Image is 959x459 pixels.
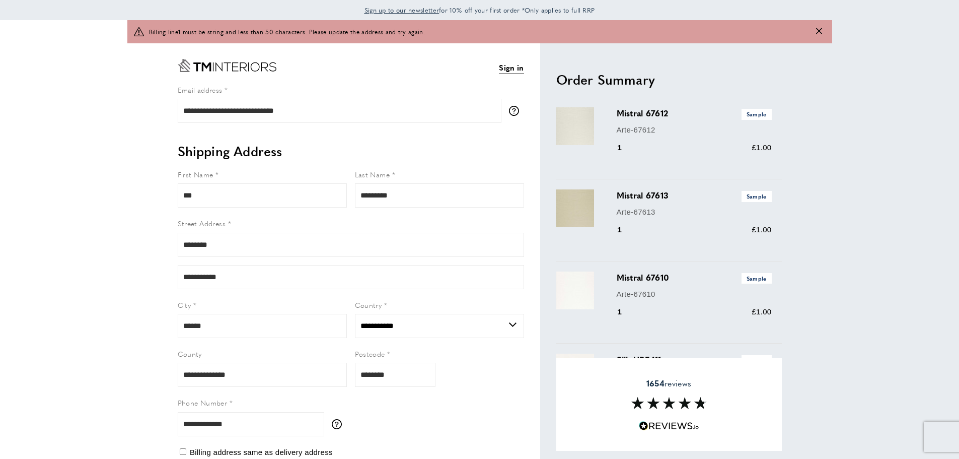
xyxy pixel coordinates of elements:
[355,349,385,359] span: Postcode
[617,142,636,154] div: 1
[752,225,771,234] span: £1.00
[178,59,276,72] a: Go to Home page
[742,109,772,119] span: Sample
[617,288,772,300] p: Arte-67610
[617,124,772,136] p: Arte-67612
[556,71,782,89] h2: Order Summary
[355,300,382,310] span: Country
[499,61,524,74] a: Sign in
[178,349,202,359] span: County
[355,169,390,179] span: Last Name
[617,272,772,284] h3: Mistral 67610
[178,85,223,95] span: Email address
[190,448,333,456] span: Billing address same as delivery address
[617,107,772,119] h3: Mistral 67612
[509,106,524,116] button: More information
[752,307,771,316] span: £1.00
[178,218,226,228] span: Street Address
[617,189,772,202] h3: Mistral 67613
[646,377,665,389] strong: 1654
[617,206,772,218] p: Arte-67613
[556,107,594,145] img: Mistral 67612
[617,306,636,318] div: 1
[178,300,191,310] span: City
[639,421,699,431] img: Reviews.io 5 stars
[364,6,595,15] span: for 10% off your first order *Only applies to full RRP
[149,27,425,37] span: Billing line1 must be string and less than 50 characters. Please update the address and try again.
[364,5,439,15] a: Sign up to our newsletter
[178,169,213,179] span: First Name
[178,398,228,408] span: Phone Number
[631,397,707,409] img: Reviews section
[617,354,772,366] h3: Silk HPE411
[752,143,771,152] span: £1.00
[617,224,636,236] div: 1
[364,6,439,15] span: Sign up to our newsletter
[180,448,186,455] input: Billing address same as delivery address
[816,27,822,37] button: Close message
[556,189,594,227] img: Mistral 67613
[556,272,594,309] img: Mistral 67610
[332,419,347,429] button: More information
[742,355,772,366] span: Sample
[556,354,594,391] img: Silk HPE411
[646,378,691,388] span: reviews
[742,273,772,284] span: Sample
[178,142,524,160] h2: Shipping Address
[742,191,772,202] span: Sample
